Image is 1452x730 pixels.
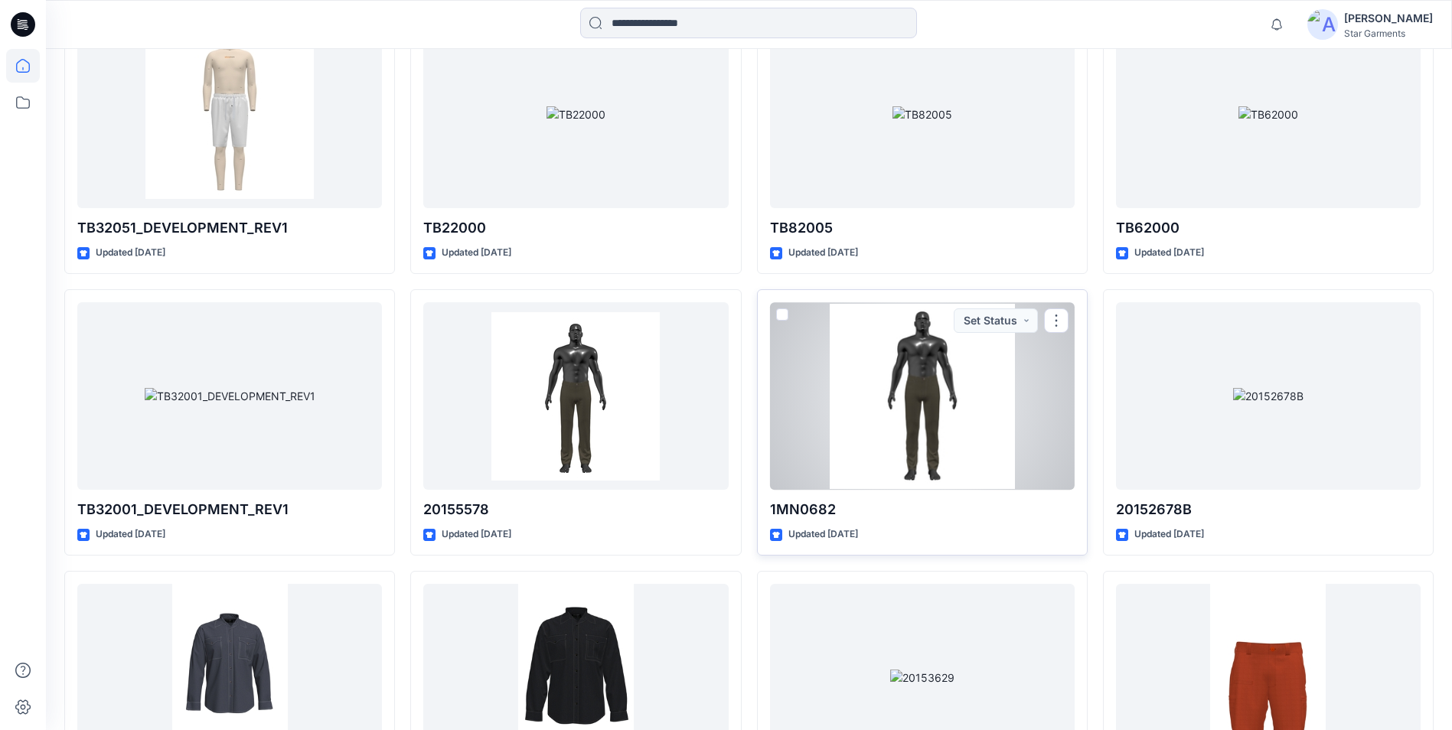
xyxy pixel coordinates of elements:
p: Updated [DATE] [788,526,858,543]
div: Star Garments [1344,28,1433,39]
div: [PERSON_NAME] [1344,9,1433,28]
p: Updated [DATE] [1134,245,1204,261]
p: Updated [DATE] [1134,526,1204,543]
img: avatar [1307,9,1338,40]
p: 20155578 [423,499,728,520]
p: Updated [DATE] [788,245,858,261]
p: Updated [DATE] [442,526,511,543]
a: TB62000 [1116,21,1421,208]
a: TB82005 [770,21,1075,208]
a: TB22000 [423,21,728,208]
a: 20152678B [1116,302,1421,490]
p: 1MN0682 [770,499,1075,520]
a: TB32051_DEVELOPMENT_REV1 [77,21,382,208]
p: TB32051_DEVELOPMENT_REV1 [77,217,382,239]
p: TB22000 [423,217,728,239]
p: Updated [DATE] [96,245,165,261]
p: 20152678B [1116,499,1421,520]
a: 1MN0682 [770,302,1075,490]
p: TB62000 [1116,217,1421,239]
p: Updated [DATE] [442,245,511,261]
p: TB32001_DEVELOPMENT_REV1 [77,499,382,520]
p: Updated [DATE] [96,526,165,543]
p: TB82005 [770,217,1075,239]
a: 20155578 [423,302,728,490]
a: TB32001_DEVELOPMENT_REV1 [77,302,382,490]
